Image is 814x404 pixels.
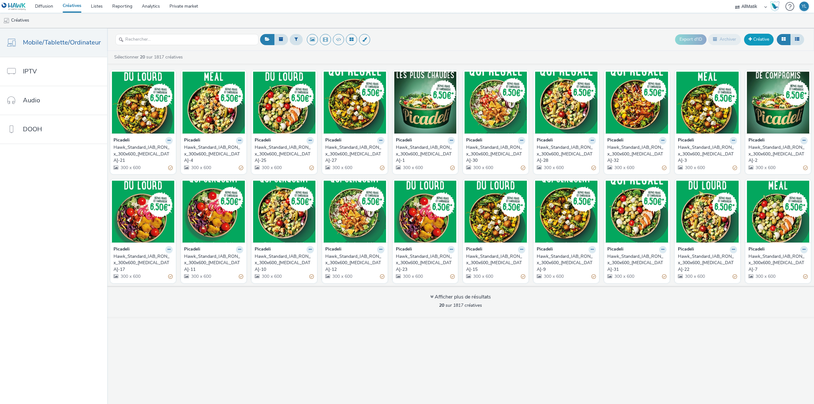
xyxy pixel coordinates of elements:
[684,273,705,279] span: 300 x 600
[748,137,765,144] strong: Picadeli
[678,253,737,273] a: Hawk_Standard_IAB_RON_x_300x600_[MEDICAL_DATA]-22
[402,165,423,171] span: 300 x 600
[537,144,596,164] a: Hawk_Standard_IAB_RON_x_300x600_[MEDICAL_DATA]-28
[23,38,101,47] span: Mobile/Tablette/Ordinateur
[261,273,282,279] span: 300 x 600
[332,273,352,279] span: 300 x 600
[684,165,705,171] span: 300 x 600
[255,253,311,273] div: Hawk_Standard_IAB_RON_x_300x600_[MEDICAL_DATA]-10
[309,164,314,171] div: Partiellement valide
[537,144,593,164] div: Hawk_Standard_IAB_RON_x_300x600_[MEDICAL_DATA]-28
[748,253,808,273] a: Hawk_Standard_IAB_RON_x_300x600_[MEDICAL_DATA]-7
[396,253,452,273] div: Hawk_Standard_IAB_RON_x_300x600_[MEDICAL_DATA]-23
[678,253,735,273] div: Hawk_Standard_IAB_RON_x_300x600_[MEDICAL_DATA]-22
[332,165,352,171] span: 300 x 600
[255,144,314,164] a: Hawk_Standard_IAB_RON_x_300x600_[MEDICAL_DATA]-25
[239,273,243,280] div: Partiellement valide
[591,273,596,280] div: Partiellement valide
[325,137,341,144] strong: Picadeli
[184,246,200,253] strong: Picadeli
[607,253,664,273] div: Hawk_Standard_IAB_RON_x_300x600_[MEDICAL_DATA]-31
[255,144,311,164] div: Hawk_Standard_IAB_RON_x_300x600_[MEDICAL_DATA]-25
[396,253,455,273] a: Hawk_Standard_IAB_RON_x_300x600_[MEDICAL_DATA]-23
[184,144,243,164] a: Hawk_Standard_IAB_RON_x_300x600_[MEDICAL_DATA]-4
[255,246,271,253] strong: Picadeli
[120,165,141,171] span: 300 x 600
[261,165,282,171] span: 300 x 600
[537,246,553,253] strong: Picadeli
[115,34,259,45] input: Rechercher...
[748,144,805,164] div: Hawk_Standard_IAB_RON_x_300x600_[MEDICAL_DATA]-2
[465,72,527,134] img: Hawk_Standard_IAB_RON_x_300x600_T3-30 visual
[255,253,314,273] a: Hawk_Standard_IAB_RON_x_300x600_[MEDICAL_DATA]-10
[473,165,493,171] span: 300 x 600
[607,144,666,164] a: Hawk_Standard_IAB_RON_x_300x600_[MEDICAL_DATA]-32
[708,34,741,45] button: Archiver
[184,253,241,273] div: Hawk_Standard_IAB_RON_x_300x600_[MEDICAL_DATA]-11
[733,164,737,171] div: Partiellement valide
[466,246,482,253] strong: Picadeli
[466,137,482,144] strong: Picadeli
[450,273,455,280] div: Partiellement valide
[543,165,564,171] span: 300 x 600
[380,273,384,280] div: Partiellement valide
[678,144,737,164] a: Hawk_Standard_IAB_RON_x_300x600_[MEDICAL_DATA]-3
[678,144,735,164] div: Hawk_Standard_IAB_RON_x_300x600_[MEDICAL_DATA]-3
[120,273,141,279] span: 300 x 600
[607,137,624,144] strong: Picadeli
[676,72,739,134] img: Hawk_Standard_IAB_RON_x_300x600_T3-3 visual
[324,181,386,243] img: Hawk_Standard_IAB_RON_x_300x600_T3-12 visual
[396,246,412,253] strong: Picadeli
[168,164,173,171] div: Partiellement valide
[253,72,315,134] img: Hawk_Standard_IAB_RON_x_300x600_T3-25 visual
[140,54,145,60] strong: 20
[675,34,707,45] button: Export d'ID
[537,253,596,273] a: Hawk_Standard_IAB_RON_x_300x600_[MEDICAL_DATA]-9
[23,96,40,105] span: Audio
[755,165,776,171] span: 300 x 600
[606,72,668,134] img: Hawk_Standard_IAB_RON_x_300x600_T3-32 visual
[324,72,386,134] img: Hawk_Standard_IAB_RON_x_300x600_T3-27 visual
[521,273,525,280] div: Partiellement valide
[325,253,382,273] div: Hawk_Standard_IAB_RON_x_300x600_[MEDICAL_DATA]-12
[521,164,525,171] div: Partiellement valide
[591,164,596,171] div: Partiellement valide
[23,67,37,76] span: IPTV
[239,164,243,171] div: Partiellement valide
[777,34,790,45] button: Grille
[606,181,668,243] img: Hawk_Standard_IAB_RON_x_300x600_T3-31 visual
[733,273,737,280] div: Partiellement valide
[394,181,457,243] img: Hawk_Standard_IAB_RON_x_300x600_T3-23 visual
[114,253,170,273] div: Hawk_Standard_IAB_RON_x_300x600_[MEDICAL_DATA]-17
[607,246,624,253] strong: Picadeli
[184,144,241,164] div: Hawk_Standard_IAB_RON_x_300x600_[MEDICAL_DATA]-4
[747,72,809,134] img: Hawk_Standard_IAB_RON_x_300x600_T3-2 visual
[309,273,314,280] div: Partiellement valide
[184,253,243,273] a: Hawk_Standard_IAB_RON_x_300x600_[MEDICAL_DATA]-11
[190,273,211,279] span: 300 x 600
[168,273,173,280] div: Partiellement valide
[770,1,780,11] img: Hawk Academy
[466,253,523,273] div: Hawk_Standard_IAB_RON_x_300x600_[MEDICAL_DATA]-15
[114,144,170,164] div: Hawk_Standard_IAB_RON_x_300x600_[MEDICAL_DATA]-21
[114,144,173,164] a: Hawk_Standard_IAB_RON_x_300x600_[MEDICAL_DATA]-21
[537,253,593,273] div: Hawk_Standard_IAB_RON_x_300x600_[MEDICAL_DATA]-9
[466,144,525,164] a: Hawk_Standard_IAB_RON_x_300x600_[MEDICAL_DATA]-30
[396,137,412,144] strong: Picadeli
[802,2,807,11] div: YL
[114,253,173,273] a: Hawk_Standard_IAB_RON_x_300x600_[MEDICAL_DATA]-17
[450,164,455,171] div: Partiellement valide
[396,144,452,164] div: Hawk_Standard_IAB_RON_x_300x600_[MEDICAL_DATA]-1
[325,144,382,164] div: Hawk_Standard_IAB_RON_x_300x600_[MEDICAL_DATA]-27
[3,17,10,24] img: mobile
[325,253,384,273] a: Hawk_Standard_IAB_RON_x_300x600_[MEDICAL_DATA]-12
[543,273,564,279] span: 300 x 600
[535,181,597,243] img: Hawk_Standard_IAB_RON_x_300x600_T3-9 visual
[394,72,457,134] img: Hawk_Standard_IAB_RON_x_300x600_T3-1 visual
[607,253,666,273] a: Hawk_Standard_IAB_RON_x_300x600_[MEDICAL_DATA]-31
[748,246,765,253] strong: Picadeli
[678,137,694,144] strong: Picadeli
[744,34,774,45] a: Créative
[466,144,523,164] div: Hawk_Standard_IAB_RON_x_300x600_[MEDICAL_DATA]-30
